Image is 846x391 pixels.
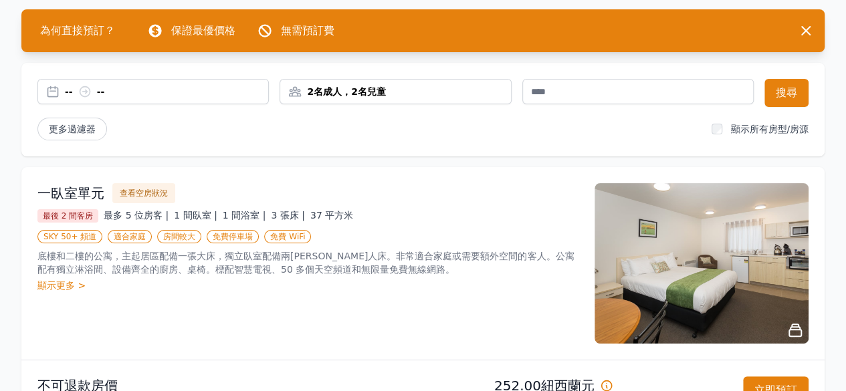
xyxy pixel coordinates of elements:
font: 更多過濾器 [49,124,96,134]
font: 最多 5 位房客 | [104,210,169,221]
font: 適合家庭 [114,232,146,241]
font: 底樓和二樓的公寓，主起居區配備一張大床，獨立臥室配備兩[PERSON_NAME]人床。非常適合家庭或需要額外空間的客人。公寓配有獨立淋浴間、設備齊全的廚房、桌椅。標配智慧電視、50 多個天空頻道... [37,251,574,275]
font: 免費 WiFi [270,232,305,241]
font: 最後 2 間客房 [43,211,93,221]
font: SKY 50+ 頻道 [43,232,96,241]
font: 顯示所有房型/房源 [730,124,809,134]
font: 查看空房狀況 [120,188,168,198]
font: 1 間浴室 | [223,210,266,221]
font: 1 間臥室 | [174,210,217,221]
font: 無需預訂費 [281,24,334,37]
button: 查看空房狀況 [112,183,175,203]
font: 顯示更多 > [37,280,86,291]
font: 一臥室單元 [37,185,104,201]
font: 3 張床 | [271,210,305,221]
font: 免費停車場 [213,232,253,241]
font: 為何直接預訂？ [40,24,115,37]
button: 搜尋 [764,79,809,107]
font: 37 平方米 [310,210,353,221]
font: -- [97,86,105,97]
font: 2名成人，2名兒童 [307,86,385,97]
font: 搜尋 [776,86,797,99]
font: 房間較大 [163,232,195,241]
font: -- [65,86,73,97]
font: 保證最優價格 [171,24,235,37]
